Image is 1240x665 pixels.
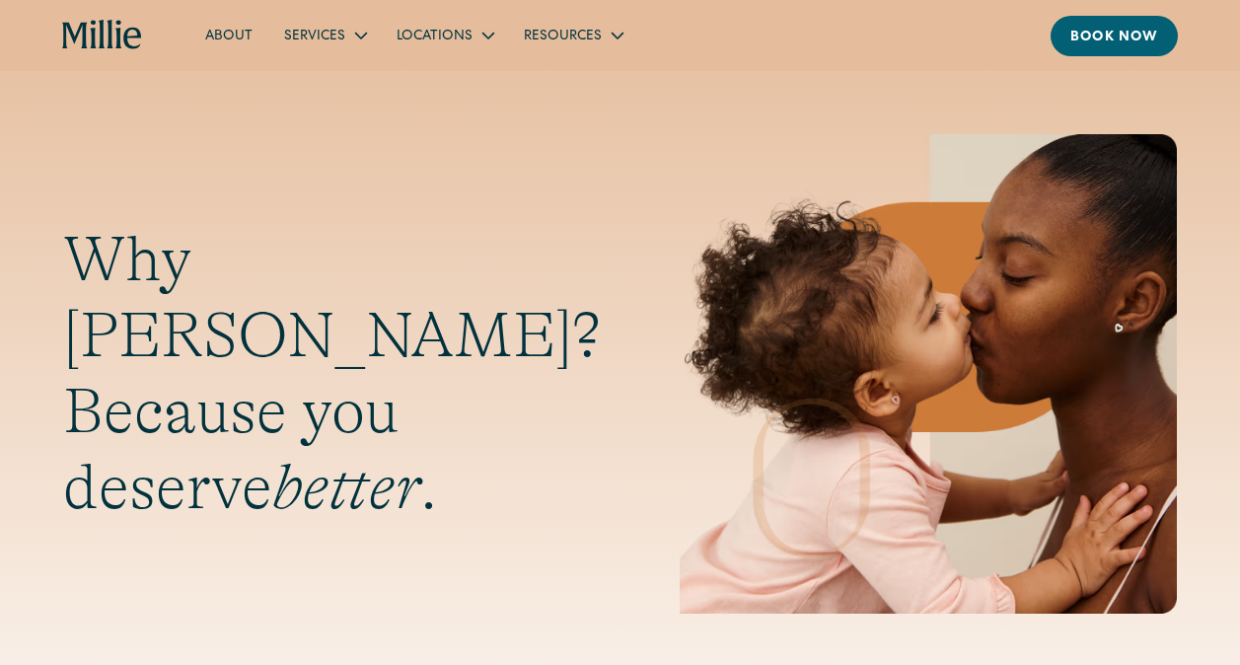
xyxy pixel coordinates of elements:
div: Locations [397,27,473,47]
div: Book now [1070,28,1158,48]
div: Resources [508,19,637,51]
a: About [189,19,268,51]
h1: Why [PERSON_NAME]? Because you deserve . [63,222,601,525]
div: Locations [381,19,508,51]
a: Book now [1051,16,1178,56]
div: Resources [524,27,602,47]
em: better [272,452,420,523]
div: Services [284,27,345,47]
img: Mother and baby sharing a kiss, highlighting the emotional bond and nurturing care at the heart o... [680,134,1177,614]
div: Services [268,19,381,51]
a: home [62,20,142,51]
